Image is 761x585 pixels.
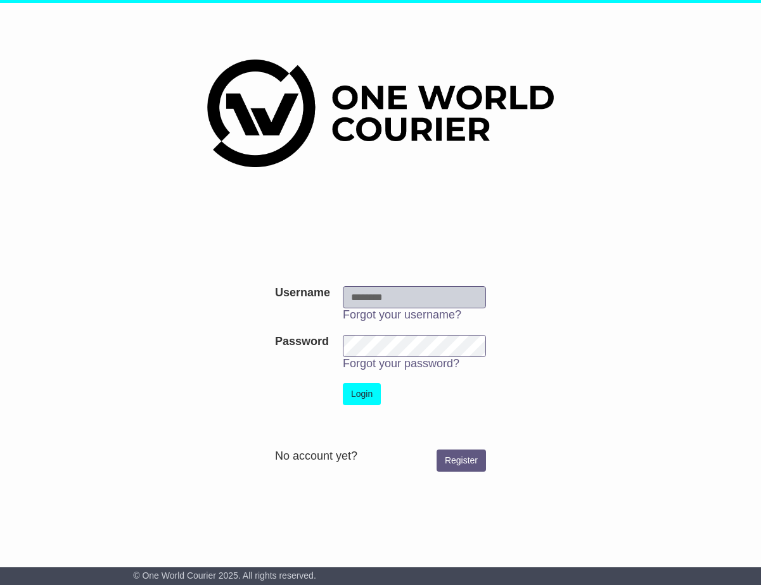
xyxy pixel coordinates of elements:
a: Forgot your password? [343,357,459,370]
a: Forgot your username? [343,308,461,321]
span: © One World Courier 2025. All rights reserved. [133,570,316,581]
div: No account yet? [275,450,486,463]
img: One World [207,60,553,167]
button: Login [343,383,381,405]
label: Password [275,335,329,349]
a: Register [437,450,486,472]
label: Username [275,286,330,300]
